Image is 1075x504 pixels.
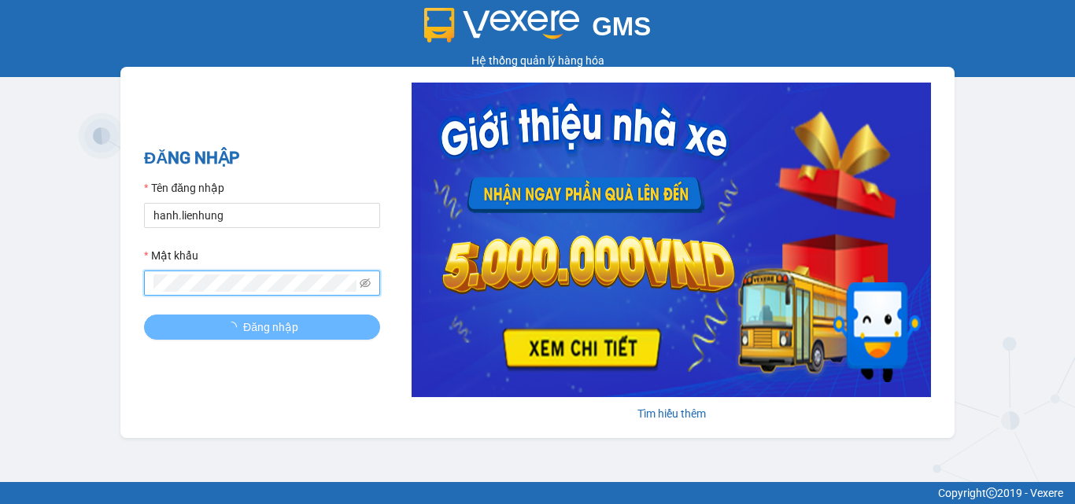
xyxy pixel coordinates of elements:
div: Tìm hiểu thêm [412,405,931,422]
div: Hệ thống quản lý hàng hóa [4,52,1071,69]
a: GMS [424,24,652,36]
span: GMS [592,12,651,41]
input: Tên đăng nhập [144,203,380,228]
label: Mật khẩu [144,247,198,264]
label: Tên đăng nhập [144,179,224,197]
div: Copyright 2019 - Vexere [12,484,1063,502]
button: Đăng nhập [144,315,380,340]
h2: ĐĂNG NHẬP [144,145,380,171]
span: eye-invisible [360,278,371,289]
img: logo 2 [424,8,580,42]
img: banner-0 [412,83,931,397]
span: Đăng nhập [243,318,298,336]
input: Mật khẩu [153,274,356,292]
span: copyright [986,487,997,498]
span: loading [226,322,243,333]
